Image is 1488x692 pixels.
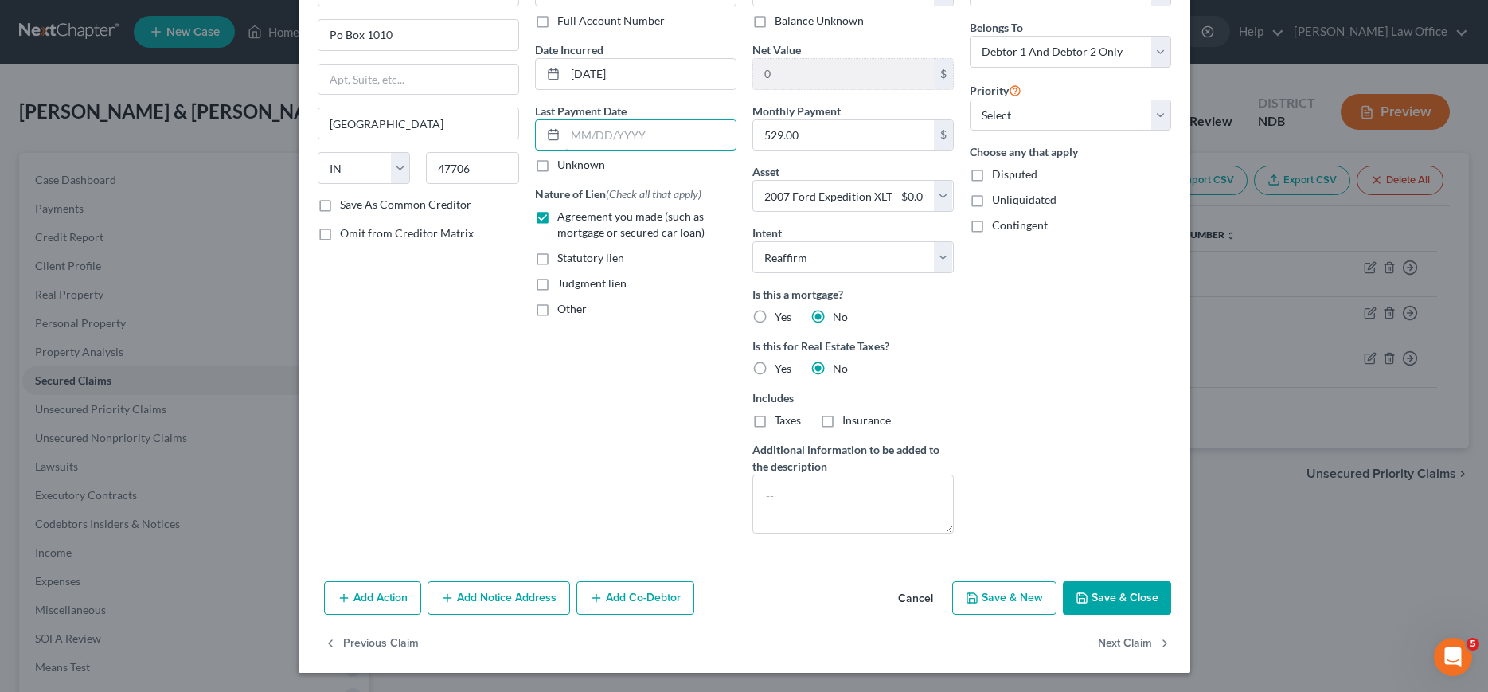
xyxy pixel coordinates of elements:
span: Unliquidated [992,193,1056,206]
button: Cancel [885,583,946,615]
label: Includes [752,389,954,406]
label: Nature of Lien [535,186,701,202]
label: Priority [970,80,1021,100]
input: Enter address... [318,20,518,50]
button: Next Claim [1098,627,1171,661]
span: Statutory lien [557,251,624,264]
input: 0.00 [753,120,934,151]
input: MM/DD/YYYY [565,59,736,89]
span: Omit from Creditor Matrix [340,226,474,240]
span: Other [557,302,587,315]
label: Date Incurred [535,41,603,58]
span: Belongs To [970,21,1023,34]
label: Is this for Real Estate Taxes? [752,338,954,354]
iframe: Intercom live chat [1434,638,1472,676]
label: Save As Common Creditor [340,197,471,213]
button: Add Co-Debtor [576,581,694,615]
span: (Check all that apply) [606,187,701,201]
span: Asset [752,165,779,178]
label: Choose any that apply [970,143,1171,160]
input: Apt, Suite, etc... [318,65,518,95]
label: Net Value [752,41,801,58]
span: Insurance [842,413,891,427]
button: Save & Close [1063,581,1171,615]
span: Yes [775,362,791,375]
span: Yes [775,310,791,323]
label: Monthly Payment [752,103,841,119]
button: Save & New [952,581,1056,615]
span: 5 [1467,638,1479,651]
button: Previous Claim [324,627,419,661]
div: $ [934,120,953,151]
div: $ [934,59,953,89]
input: Enter zip... [426,152,519,184]
span: Agreement you made (such as mortgage or secured car loan) [557,209,705,239]
input: 0.00 [753,59,934,89]
label: Balance Unknown [775,13,864,29]
button: Add Action [324,581,421,615]
span: No [833,362,848,375]
label: Unknown [557,157,605,173]
button: Add Notice Address [428,581,570,615]
label: Full Account Number [557,13,665,29]
input: MM/DD/YYYY [565,120,736,151]
span: No [833,310,848,323]
label: Intent [752,225,782,241]
label: Last Payment Date [535,103,627,119]
label: Is this a mortgage? [752,286,954,303]
span: Judgment lien [557,276,627,290]
label: Additional information to be added to the description [752,441,954,475]
span: Taxes [775,413,801,427]
input: Enter city... [318,108,518,139]
span: Disputed [992,167,1037,181]
span: Contingent [992,218,1048,232]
